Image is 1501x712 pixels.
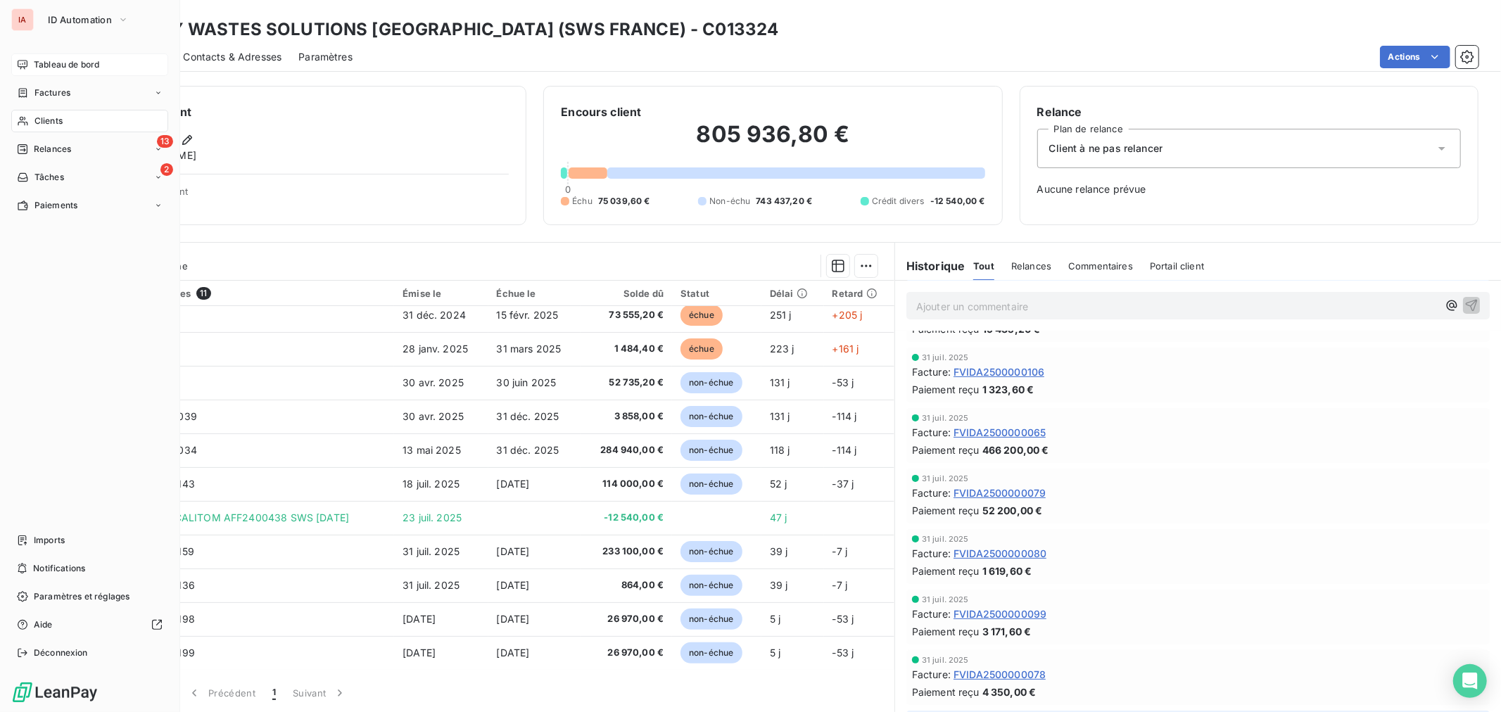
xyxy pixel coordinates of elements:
[832,647,854,659] span: -53 j
[912,685,980,699] span: Paiement reçu
[680,440,742,461] span: non-échue
[1037,182,1461,196] span: Aucune relance prévue
[832,444,857,456] span: -114 j
[497,410,559,422] span: 31 déc. 2025
[912,425,951,440] span: Facture :
[954,485,1046,500] span: FVIDA2500000079
[403,410,464,422] span: 30 avr. 2025
[298,50,353,64] span: Paramètres
[982,624,1032,639] span: 3 171,60 €
[157,135,173,148] span: 13
[34,534,65,547] span: Imports
[756,195,812,208] span: 743 437,20 €
[912,564,980,578] span: Paiement reçu
[770,545,788,557] span: 39 j
[832,613,854,625] span: -53 j
[912,443,980,457] span: Paiement reçu
[403,647,436,659] span: [DATE]
[982,503,1043,518] span: 52 200,00 €
[1453,664,1487,698] div: Open Intercom Messenger
[680,406,742,427] span: non-échue
[589,288,664,299] div: Solde dû
[33,562,85,575] span: Notifications
[872,195,925,208] span: Crédit divers
[403,343,468,355] span: 28 janv. 2025
[770,444,790,456] span: 118 j
[589,409,664,424] span: 3 858,00 €
[770,647,780,659] span: 5 j
[497,376,557,388] span: 30 juin 2025
[832,478,854,490] span: -37 j
[34,618,53,631] span: Aide
[912,606,951,621] span: Facture :
[832,410,857,422] span: -114 j
[497,444,559,456] span: 31 déc. 2025
[34,87,70,99] span: Factures
[922,414,969,422] span: 31 juil. 2025
[589,477,664,491] span: 114 000,00 €
[680,609,742,630] span: non-échue
[11,681,99,704] img: Logo LeanPay
[103,287,386,300] div: Pièces comptables
[497,309,559,321] span: 15 févr. 2025
[403,288,479,299] div: Émise le
[1380,46,1450,68] button: Actions
[832,579,848,591] span: -7 j
[598,195,650,208] span: 75 039,60 €
[497,288,573,299] div: Échue le
[561,103,641,120] h6: Encours client
[922,595,969,604] span: 31 juil. 2025
[832,288,886,299] div: Retard
[680,541,742,562] span: non-échue
[954,425,1046,440] span: FVIDA2500000065
[34,199,77,212] span: Paiements
[589,376,664,390] span: 52 735,20 €
[680,338,723,360] span: échue
[770,613,780,625] span: 5 j
[11,8,34,31] div: IA
[403,511,462,523] span: 23 juil. 2025
[770,478,787,490] span: 52 j
[272,686,276,700] span: 1
[709,195,750,208] span: Non-échu
[1150,260,1204,272] span: Portail client
[403,376,464,388] span: 30 avr. 2025
[497,647,530,659] span: [DATE]
[403,478,460,490] span: 18 juil. 2025
[954,606,1046,621] span: FVIDA2500000099
[832,343,859,355] span: +161 j
[1037,103,1461,120] h6: Relance
[922,353,969,362] span: 31 juil. 2025
[85,103,509,120] h6: Informations client
[680,372,742,393] span: non-échue
[832,545,848,557] span: -7 j
[403,579,460,591] span: 31 juil. 2025
[922,656,969,664] span: 31 juil. 2025
[770,376,790,388] span: 131 j
[589,308,664,322] span: 73 555,20 €
[565,184,571,195] span: 0
[912,667,951,682] span: Facture :
[113,186,509,205] span: Propriétés Client
[895,258,965,274] h6: Historique
[589,612,664,626] span: 26 970,00 €
[264,678,284,708] button: 1
[680,288,753,299] div: Statut
[284,678,355,708] button: Suivant
[680,305,723,326] span: échue
[680,642,742,663] span: non-échue
[497,343,562,355] span: 31 mars 2025
[497,545,530,557] span: [DATE]
[403,309,466,321] span: 31 déc. 2024
[982,443,1049,457] span: 466 200,00 €
[770,288,816,299] div: Délai
[832,309,863,321] span: +205 j
[912,382,980,397] span: Paiement reçu
[589,545,664,559] span: 233 100,00 €
[589,578,664,592] span: 864,00 €
[403,613,436,625] span: [DATE]
[183,50,281,64] span: Contacts & Adresses
[770,343,794,355] span: 223 j
[832,376,854,388] span: -53 j
[770,410,790,422] span: 131 j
